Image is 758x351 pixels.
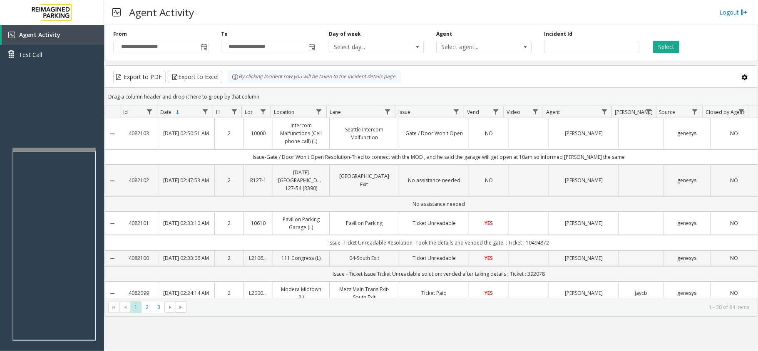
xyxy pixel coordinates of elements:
[249,176,268,184] a: R127-1
[278,285,324,301] a: Modera Midtown (L)
[2,25,104,45] a: Agent Activity
[144,106,155,117] a: Id Filter Menu
[142,302,153,313] span: Page 2
[741,8,748,17] img: logout
[546,109,560,116] span: Agent
[245,109,253,116] span: Lot
[105,178,120,184] a: Collapse Details
[554,176,614,184] a: [PERSON_NAME]
[330,109,341,116] span: Lane
[653,41,679,53] button: Select
[485,220,493,227] span: YES
[278,168,324,193] a: [DATE] [GEOGRAPHIC_DATA] 127-54 (R390)
[313,106,325,117] a: Location Filter Menu
[105,131,120,137] a: Collapse Details
[474,129,504,137] a: NO
[554,129,614,137] a: [PERSON_NAME]
[730,289,738,297] span: NO
[716,219,753,227] a: NO
[163,254,209,262] a: [DATE] 02:33:06 AM
[19,31,60,39] span: Agent Activity
[8,32,15,38] img: 'icon'
[474,219,504,227] a: YES
[736,106,747,117] a: Closed by Agent Filter Menu
[554,254,614,262] a: [PERSON_NAME]
[719,8,748,17] a: Logout
[125,2,198,22] h3: Agent Activity
[105,220,120,227] a: Collapse Details
[716,176,753,184] a: NO
[125,289,153,297] a: 4082099
[168,71,222,83] button: Export to Excel
[192,304,749,311] kendo-pager-info: 1 - 30 of 84 items
[163,219,209,227] a: [DATE] 02:33:10 AM
[130,302,142,313] span: Page 1
[669,129,705,137] a: genesys
[163,289,209,297] a: [DATE] 02:24:14 AM
[599,106,610,117] a: Agent Filter Menu
[404,289,464,297] a: Ticket Paid
[112,2,121,22] img: pageIcon
[220,176,239,184] a: 2
[335,172,394,188] a: [GEOGRAPHIC_DATA] Exit
[120,235,758,250] td: Issue -Ticket Unreadable Resolution -Took the details and vended the gate. ; Ticket : 10494872
[730,177,738,184] span: NO
[730,130,738,137] span: NO
[120,196,758,212] td: No assistance needed
[398,109,410,116] span: Issue
[669,254,705,262] a: genesys
[164,302,176,313] span: Go to the next page
[163,176,209,184] a: [DATE] 02:47:53 AM
[437,41,512,53] span: Select agent...
[404,176,464,184] a: No assistance needed
[249,254,268,262] a: L21066000
[716,129,753,137] a: NO
[163,129,209,137] a: [DATE] 02:50:51 AM
[113,30,127,38] label: From
[404,219,464,227] a: Ticket Unreadable
[485,177,493,184] span: NO
[335,219,394,227] a: Pavilion Parking
[474,254,504,262] a: YES
[125,254,153,262] a: 4082100
[730,255,738,262] span: NO
[274,109,294,116] span: Location
[329,30,361,38] label: Day of week
[199,41,208,53] span: Toggle popup
[174,109,181,116] span: Sortable
[120,266,758,282] td: Issue - Ticket Issue Ticket Unreadable solution: vended after taking details ; Ticket : 392078
[220,129,239,137] a: 2
[485,255,493,262] span: YES
[257,106,268,117] a: Lot Filter Menu
[669,219,705,227] a: genesys
[716,289,753,297] a: NO
[307,41,316,53] span: Toggle popup
[249,129,268,137] a: 10000
[730,220,738,227] span: NO
[669,289,705,297] a: genesys
[220,219,239,227] a: 2
[643,106,654,117] a: Parker Filter Menu
[105,255,120,262] a: Collapse Details
[216,109,220,116] span: H
[490,106,502,117] a: Vend Filter Menu
[706,109,744,116] span: Closed by Agent
[160,109,171,116] span: Date
[105,89,758,104] div: Drag a column header and drop it here to group by that column
[278,215,324,231] a: Pavilion Parking Garage (L)
[507,109,520,116] span: Video
[153,302,164,313] span: Page 3
[382,106,393,117] a: Lane Filter Menu
[178,304,184,311] span: Go to the last page
[689,106,701,117] a: Source Filter Menu
[232,74,239,80] img: infoIcon.svg
[125,129,153,137] a: 4082103
[105,290,120,297] a: Collapse Details
[228,71,401,83] div: By clicking Incident row you will be taken to the incident details page.
[485,289,493,297] span: YES
[278,121,324,146] a: Intercom Malfunctions (Cell phone call) (L)
[530,106,541,117] a: Video Filter Menu
[125,176,153,184] a: 4082102
[474,176,504,184] a: NO
[615,109,653,116] span: [PERSON_NAME]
